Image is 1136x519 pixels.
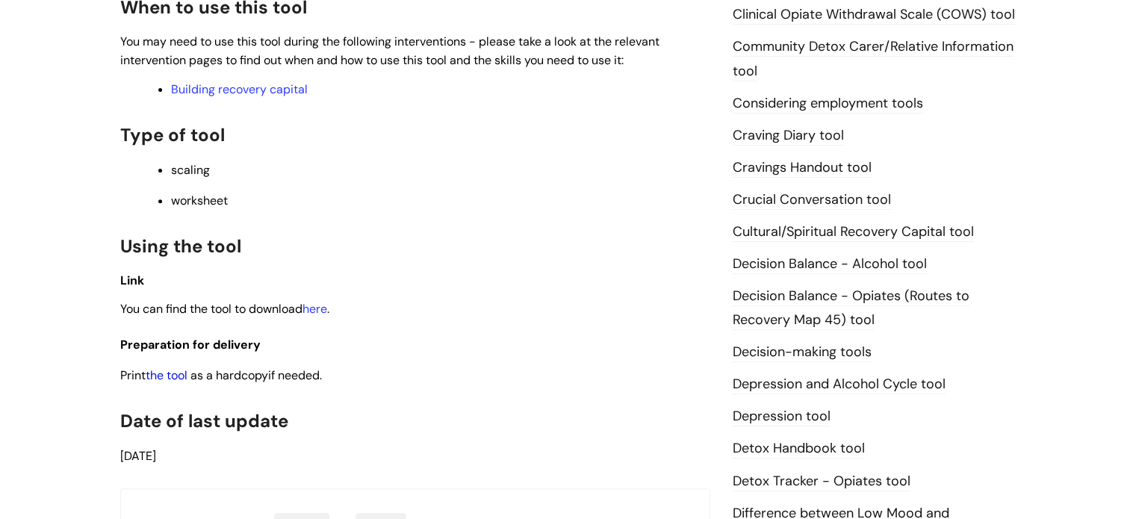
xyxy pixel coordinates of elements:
[268,367,322,383] span: if needed.
[733,190,891,210] a: Crucial Conversation tool
[733,126,844,146] a: Craving Diary tool
[120,34,659,68] span: You may need to use this tool during the following interventions - please take a look at the rele...
[733,407,831,426] a: Depression tool
[120,301,329,317] span: You can find the tool to download .
[120,123,225,146] span: Type of tool
[302,301,327,317] a: here
[733,223,974,242] a: Cultural/Spiritual Recovery Capital tool
[120,273,144,288] span: Link
[120,367,325,383] span: Print
[120,448,156,464] span: [DATE]
[190,367,268,383] span: as a hardcopy
[733,94,923,114] a: Considering employment tools
[733,255,927,274] a: Decision Balance - Alcohol tool
[171,162,210,178] span: scaling
[733,158,872,178] a: Cravings Handout tool
[120,234,241,258] span: Using the tool
[733,375,946,394] a: Depression and Alcohol Cycle tool
[171,193,228,208] span: worksheet
[733,5,1015,25] a: Clinical Opiate Withdrawal Scale (COWS) tool
[120,337,261,352] span: Preparation for delivery
[733,439,865,459] a: Detox Handbook tool
[120,409,288,432] span: Date of last update
[733,287,969,330] a: Decision Balance - Opiates (Routes to Recovery Map 45) tool
[733,343,872,362] a: Decision-making tools
[171,81,308,97] a: Building recovery capital
[146,367,187,383] a: the tool
[733,472,910,491] a: Detox Tracker - Opiates tool
[733,37,1014,81] a: Community Detox Carer/Relative Information tool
